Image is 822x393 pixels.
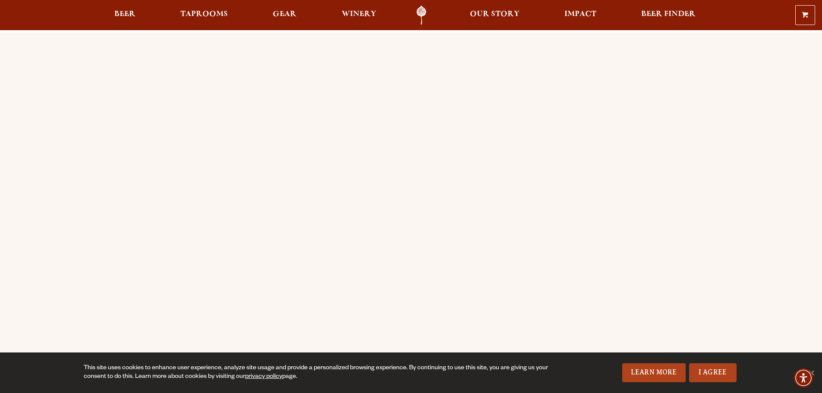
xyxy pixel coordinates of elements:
a: Beer [109,6,141,25]
a: Taprooms [175,6,233,25]
span: Taprooms [180,11,228,18]
span: Gear [273,11,296,18]
a: privacy policy [245,374,282,380]
div: This site uses cookies to enhance user experience, analyze site usage and provide a personalized ... [84,364,551,381]
a: Odell Home [405,6,438,25]
a: Impact [559,6,602,25]
span: Beer [114,11,135,18]
a: Winery [336,6,382,25]
span: Our Story [470,11,520,18]
span: Winery [342,11,376,18]
a: Learn More [622,363,686,382]
a: Gear [267,6,302,25]
a: Our Story [464,6,525,25]
span: Impact [564,11,596,18]
div: Accessibility Menu [794,368,813,387]
a: Beer Finder [636,6,701,25]
span: Beer Finder [641,11,696,18]
a: I Agree [689,363,737,382]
